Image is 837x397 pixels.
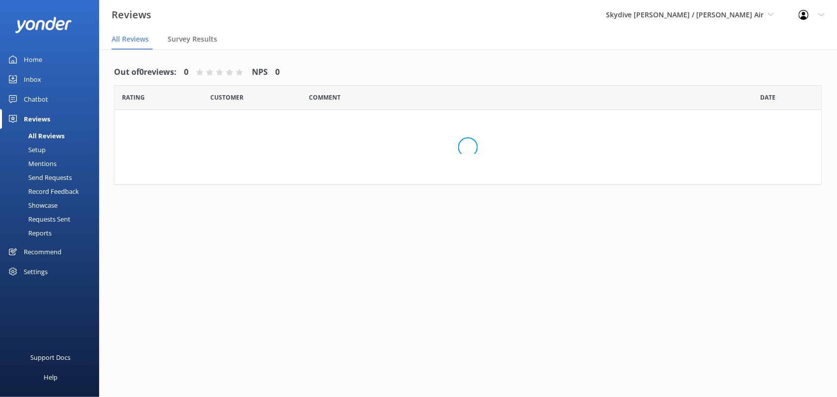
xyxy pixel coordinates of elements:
div: Reviews [24,109,50,129]
div: Showcase [6,198,58,212]
div: Home [24,50,42,69]
a: Requests Sent [6,212,99,226]
div: All Reviews [6,129,64,143]
div: Help [44,367,58,387]
h4: 0 [184,66,188,79]
div: Chatbot [24,89,48,109]
span: Question [309,93,341,102]
a: Mentions [6,157,99,170]
span: Date [211,93,244,102]
div: Support Docs [31,347,71,367]
span: Date [760,93,776,102]
img: yonder-white-logo.png [15,17,72,33]
a: Setup [6,143,99,157]
a: All Reviews [6,129,99,143]
div: Inbox [24,69,41,89]
span: Survey Results [168,34,217,44]
div: Mentions [6,157,57,170]
span: Skydive [PERSON_NAME] / [PERSON_NAME] Air [606,10,764,19]
h4: Out of 0 reviews: [114,66,177,79]
div: Reports [6,226,52,240]
a: Reports [6,226,99,240]
span: All Reviews [112,34,149,44]
a: Showcase [6,198,99,212]
span: Date [122,93,145,102]
div: Requests Sent [6,212,70,226]
div: Send Requests [6,170,72,184]
div: Record Feedback [6,184,79,198]
h4: 0 [275,66,280,79]
div: Recommend [24,242,61,262]
a: Send Requests [6,170,99,184]
div: Setup [6,143,46,157]
a: Record Feedback [6,184,99,198]
h4: NPS [252,66,268,79]
div: Settings [24,262,48,282]
h3: Reviews [112,7,151,23]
